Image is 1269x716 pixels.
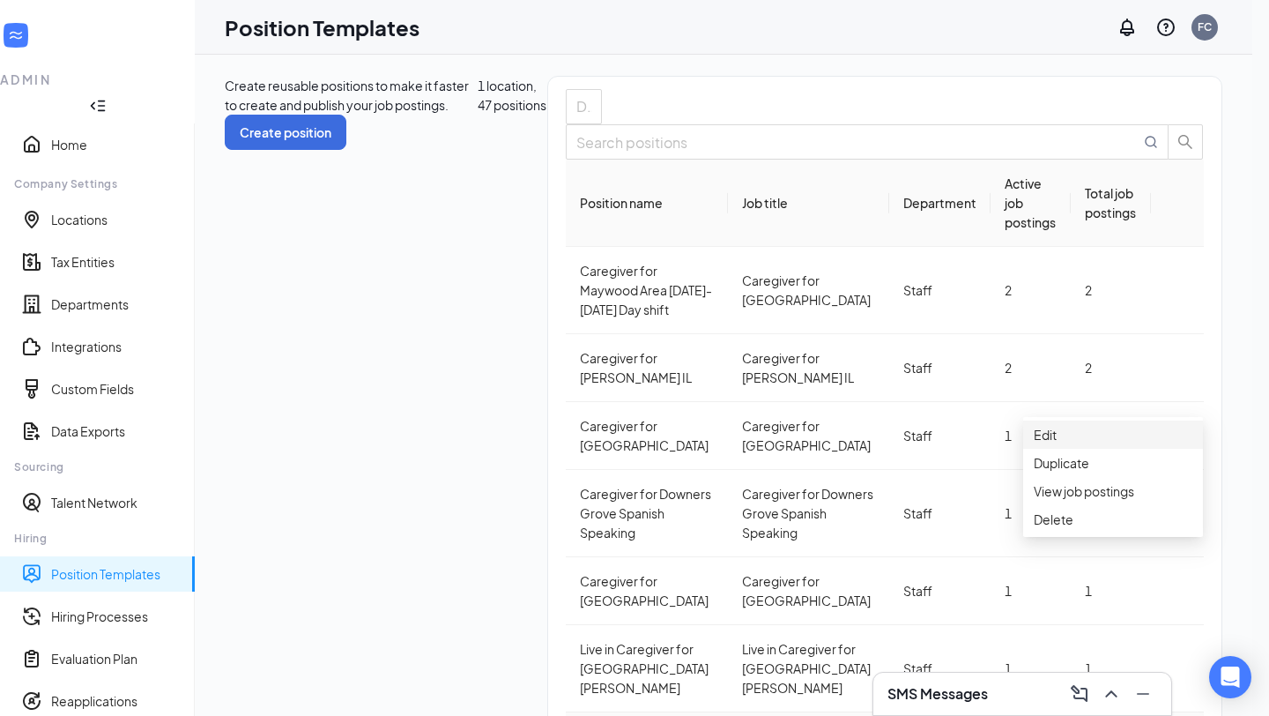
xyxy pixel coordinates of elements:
[478,78,546,113] span: 1 location , 47 positions
[1144,135,1158,149] svg: MagnifyingGlass
[1034,455,1089,471] span: Duplicate
[889,402,991,470] td: Staff
[51,650,181,668] a: Evaluation Plan
[1101,683,1122,705] svg: ChevronUp
[576,131,1140,153] input: Search positions
[1085,358,1137,377] div: 2
[1005,280,1057,300] div: 2
[1155,17,1176,38] svg: QuestionInfo
[1065,680,1094,708] button: ComposeMessage
[580,195,663,211] span: Position name
[742,639,875,697] div: Live in Caregiver for [GEOGRAPHIC_DATA][PERSON_NAME]
[742,195,788,211] span: Job title
[889,470,991,557] td: Staff
[1005,426,1057,445] div: 1
[1085,280,1137,300] div: 2
[7,26,25,44] svg: WorkstreamLogo
[14,459,180,474] div: Sourcing
[1034,427,1057,443] span: Edit
[580,348,714,387] div: Caregiver for [PERSON_NAME] IL
[742,571,875,610] div: Caregiver for [GEOGRAPHIC_DATA]
[1198,19,1212,34] div: FC
[889,334,991,402] td: Staff
[1168,124,1203,160] button: search
[51,422,181,440] a: Data Exports
[889,160,991,247] th: Department
[1129,680,1157,708] button: Minimize
[1132,683,1154,705] svg: Minimize
[225,12,419,42] h1: Position Templates
[1169,134,1202,150] span: search
[225,115,346,150] button: Create position
[1005,358,1057,377] div: 2
[742,484,875,542] div: Caregiver for Downers Grove Spanish Speaking
[51,253,181,271] a: Tax Entities
[889,247,991,334] td: Staff
[51,338,181,355] a: Integrations
[580,261,714,319] div: Caregiver for Maywood Area [DATE]- [DATE] Day shift
[580,571,714,610] div: Caregiver for [GEOGRAPHIC_DATA]
[887,684,988,704] h3: SMS Messages
[580,416,714,455] div: Caregiver for [GEOGRAPHIC_DATA]
[991,160,1071,247] th: Active job postings
[1034,511,1073,527] span: Delete
[580,639,714,697] div: Live in Caregiver for [GEOGRAPHIC_DATA][PERSON_NAME]
[14,176,180,191] div: Company Settings
[51,692,181,710] a: Reapplications
[1071,160,1151,247] th: Total job postings
[1117,17,1138,38] svg: Notifications
[1069,683,1090,705] svg: ComposeMessage
[51,608,181,625] a: Hiring Processes
[1005,503,1057,523] div: 1
[51,295,181,313] a: Departments
[1085,659,1137,678] div: 1
[889,557,991,625] td: Staff
[51,211,181,228] a: Locations
[1085,581,1137,600] div: 1
[580,484,714,542] div: Caregiver for Downers Grove Spanish Speaking
[742,348,875,387] div: Caregiver for [PERSON_NAME] IL
[51,380,181,398] a: Custom Fields
[1005,581,1057,600] div: 1
[89,97,107,115] svg: Collapse
[14,531,180,546] div: Hiring
[51,136,181,153] a: Home
[742,271,875,310] div: Caregiver for [GEOGRAPHIC_DATA]
[1005,659,1057,678] div: 1
[51,565,181,583] a: Position Templates
[1034,483,1134,499] span: View job postings
[51,494,181,511] a: Talent Network
[1097,680,1125,708] button: ChevronUp
[742,416,875,455] div: Caregiver for [GEOGRAPHIC_DATA]
[225,76,478,115] p: Create reusable positions to make it faster to create and publish your job postings.
[1209,656,1251,698] div: Open Intercom Messenger
[889,625,991,712] td: Staff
